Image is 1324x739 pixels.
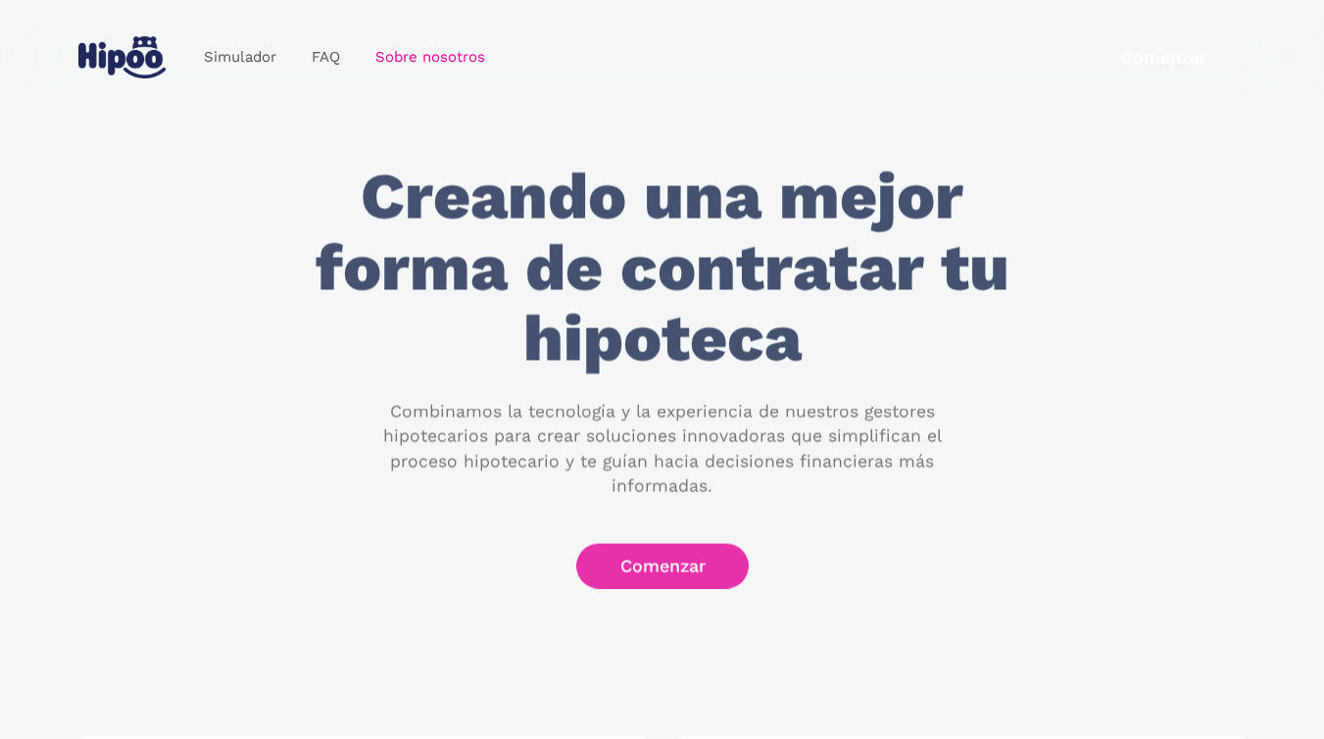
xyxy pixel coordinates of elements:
[347,400,976,500] p: Combinamos la tecnología y la experiencia de nuestros gestores hipotecarios para crear soluciones...
[358,38,503,76] a: Sobre nosotros
[575,544,749,590] a: Comenzar
[186,38,294,76] a: Simulador
[1077,34,1250,80] a: Comenzar
[290,162,1033,375] h1: Creando una mejor forma de contratar tu hipoteca
[74,28,171,86] a: home
[294,38,358,76] a: FAQ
